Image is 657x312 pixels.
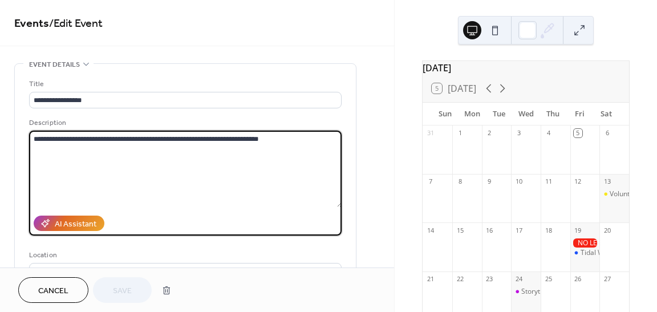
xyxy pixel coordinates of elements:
button: AI Assistant [34,216,104,231]
div: 3 [514,129,523,137]
div: 18 [544,226,553,234]
div: Mon [459,103,485,125]
div: 5 [574,129,582,137]
div: 26 [574,275,582,283]
span: / Edit Event [49,13,103,35]
div: 2 [485,129,494,137]
div: 9 [485,177,494,186]
div: NO LESSONS [570,238,600,248]
div: Wed [513,103,540,125]
div: 8 [456,177,464,186]
div: AI Assistant [55,218,96,230]
div: Thu [540,103,566,125]
div: 24 [514,275,523,283]
button: Cancel [18,277,88,303]
div: Title [29,78,339,90]
div: 13 [603,177,611,186]
span: Event details [29,59,80,71]
div: 11 [544,177,553,186]
div: [DATE] [423,61,629,75]
div: Sat [593,103,620,125]
div: Tue [485,103,512,125]
div: 31 [426,129,435,137]
div: 15 [456,226,464,234]
div: 12 [574,177,582,186]
div: Storytime Stables [511,287,541,297]
div: 23 [485,275,494,283]
div: 27 [603,275,611,283]
div: Description [29,117,339,129]
div: 20 [603,226,611,234]
div: 21 [426,275,435,283]
div: 1 [456,129,464,137]
div: Location [29,249,339,261]
div: Tidal Wave Auto Spa Charity Day [570,248,600,258]
div: 14 [426,226,435,234]
div: Fri [566,103,593,125]
div: 17 [514,226,523,234]
div: Sun [432,103,459,125]
div: 16 [485,226,494,234]
div: 19 [574,226,582,234]
div: 4 [544,129,553,137]
a: Events [14,13,49,35]
div: 22 [456,275,464,283]
span: Cancel [38,285,68,297]
div: 6 [603,129,611,137]
div: Volunteer Orientation [599,189,629,199]
div: 25 [544,275,553,283]
div: 10 [514,177,523,186]
div: Storytime Stables [521,287,577,297]
div: 7 [426,177,435,186]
